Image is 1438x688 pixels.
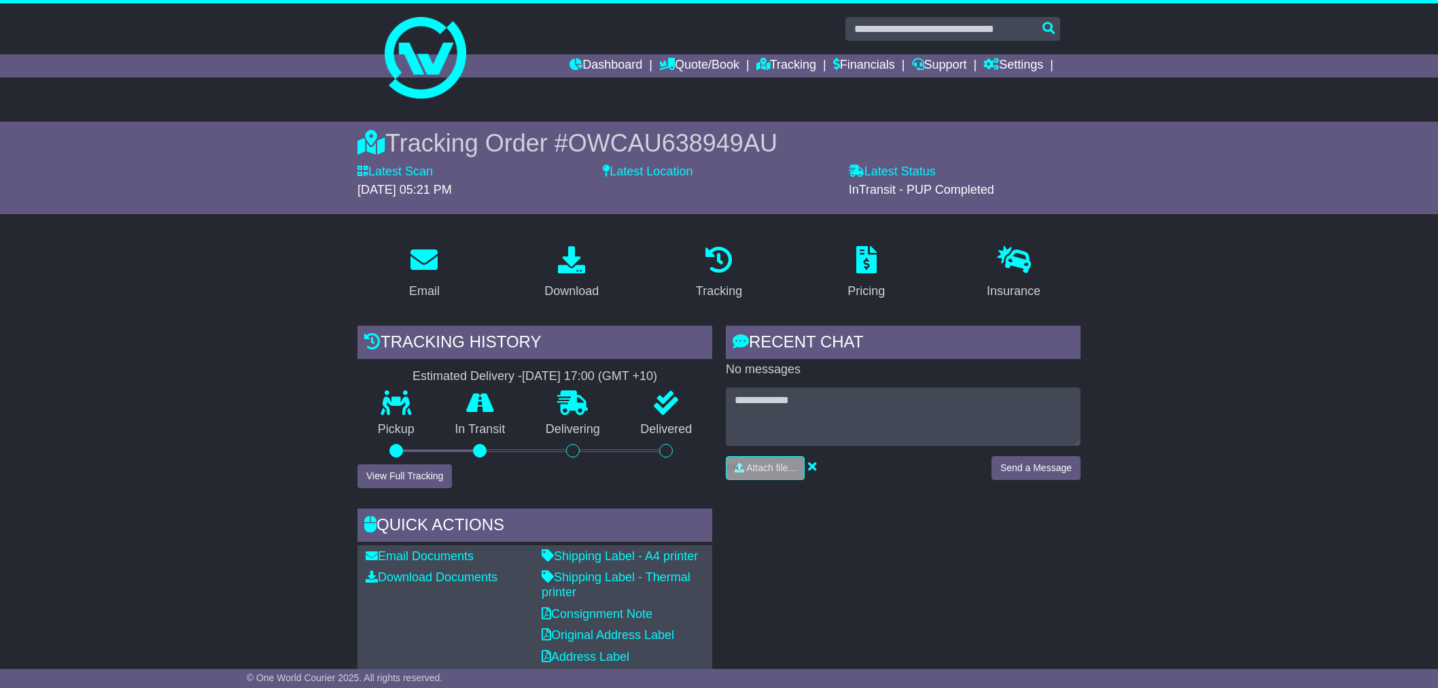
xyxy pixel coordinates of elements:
a: Tracking [756,54,816,78]
a: Shipping Label - A4 printer [542,549,698,563]
span: OWCAU638949AU [568,129,777,157]
a: Support [912,54,967,78]
button: View Full Tracking [357,464,452,488]
div: Estimated Delivery - [357,369,712,384]
label: Latest Scan [357,165,433,179]
p: Delivering [525,422,620,437]
a: Shipping Label - Thermal printer [542,570,690,599]
div: Tracking history [357,326,712,362]
a: Tracking [687,241,751,305]
a: Download Documents [366,570,497,584]
div: Tracking [696,282,742,300]
label: Latest Location [603,165,692,179]
a: Consignment Note [542,607,652,621]
a: Address Label [542,650,629,664]
div: Email [409,282,440,300]
p: Pickup [357,422,435,437]
span: © One World Courier 2025. All rights reserved. [247,672,443,683]
a: Quote/Book [659,54,739,78]
a: Pricing [839,241,894,305]
span: [DATE] 05:21 PM [357,183,452,196]
div: Pricing [847,282,885,300]
a: Email [400,241,449,305]
a: Settings [983,54,1043,78]
div: Insurance [987,282,1040,300]
p: Delivered [620,422,713,437]
p: No messages [726,362,1081,377]
p: In Transit [435,422,526,437]
a: Dashboard [569,54,642,78]
button: Send a Message [992,456,1081,480]
div: RECENT CHAT [726,326,1081,362]
div: Quick Actions [357,509,712,545]
div: Download [544,282,599,300]
a: Financials [833,54,895,78]
label: Latest Status [849,165,936,179]
a: Original Address Label [542,628,674,642]
a: Insurance [978,241,1049,305]
div: Tracking Order # [357,128,1081,158]
a: Download [536,241,608,305]
a: Email Documents [366,549,474,563]
span: InTransit - PUP Completed [849,183,994,196]
div: [DATE] 17:00 (GMT +10) [522,369,657,384]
